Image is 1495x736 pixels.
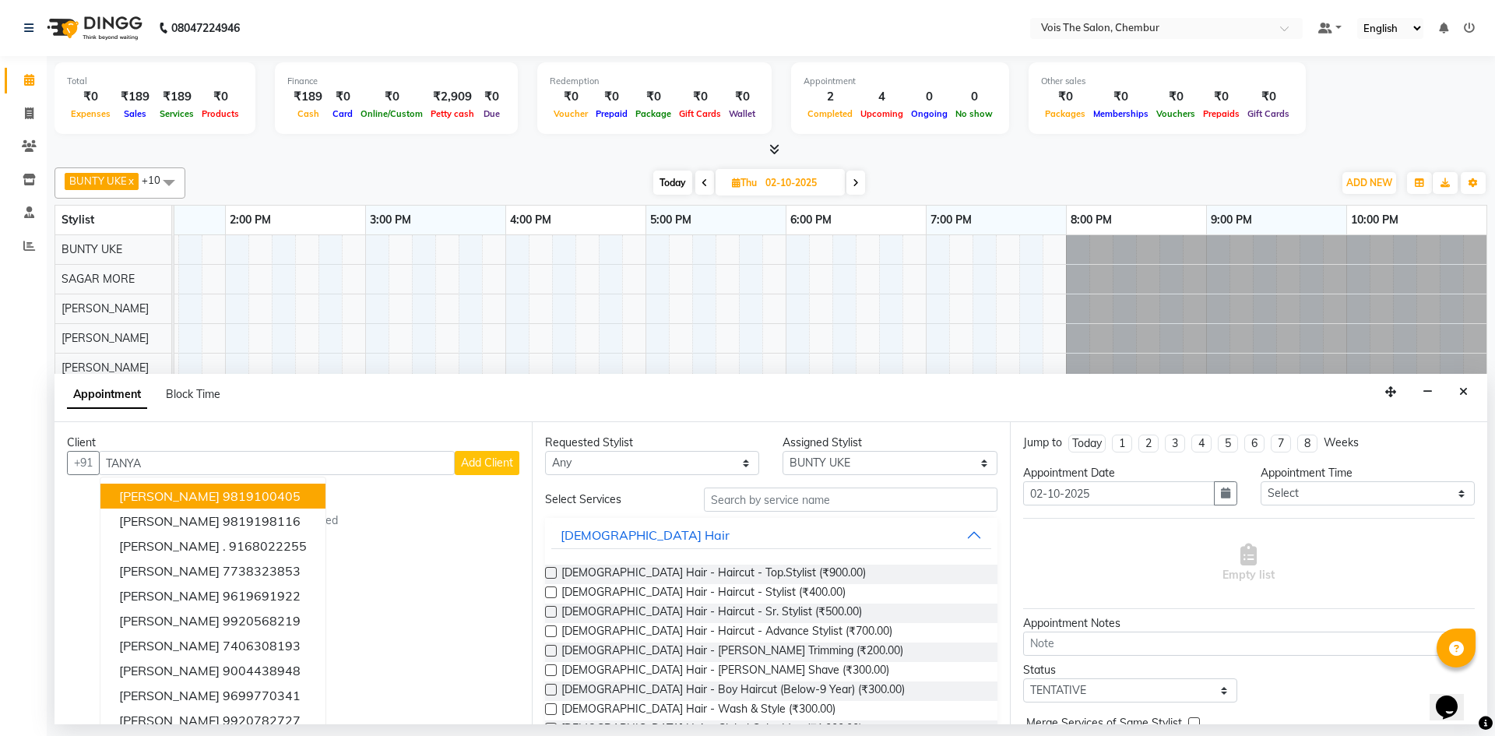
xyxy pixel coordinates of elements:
[62,272,135,286] span: SAGAR MORE
[1041,75,1293,88] div: Other sales
[550,108,592,119] span: Voucher
[675,108,725,119] span: Gift Cards
[907,108,952,119] span: Ongoing
[783,435,997,451] div: Assigned Stylist
[119,688,220,703] span: [PERSON_NAME]
[1243,88,1293,106] div: ₹0
[631,108,675,119] span: Package
[561,623,892,643] span: [DEMOGRAPHIC_DATA] Hair - Haircut - Advance Stylist (₹700.00)
[561,701,835,720] span: [DEMOGRAPHIC_DATA] Hair - Wash & Style (₹300.00)
[1191,435,1212,453] li: 4
[67,108,114,119] span: Expenses
[223,488,301,504] ngb-highlight: 9819100405
[427,88,478,106] div: ₹2,909
[1072,435,1102,452] div: Today
[62,301,149,315] span: [PERSON_NAME]
[62,331,149,345] span: [PERSON_NAME]
[1023,465,1237,481] div: Appointment Date
[1261,465,1475,481] div: Appointment Time
[114,88,156,106] div: ₹189
[857,108,907,119] span: Upcoming
[119,613,220,629] span: [PERSON_NAME]
[1218,435,1238,453] li: 5
[533,491,691,508] div: Select Services
[1026,715,1182,734] span: Merge Services of Same Stylist
[804,88,857,106] div: 2
[1342,172,1396,194] button: ADD NEW
[119,538,226,554] span: [PERSON_NAME] .
[1199,108,1243,119] span: Prepaids
[478,88,505,106] div: ₹0
[1243,108,1293,119] span: Gift Cards
[1023,662,1237,678] div: Status
[1452,380,1475,404] button: Close
[1152,88,1199,106] div: ₹0
[62,242,122,256] span: BUNTY UKE
[223,713,301,728] ngb-highlight: 9920782727
[287,88,329,106] div: ₹189
[653,171,692,195] span: Today
[1165,435,1185,453] li: 3
[1023,481,1215,505] input: yyyy-mm-dd
[229,538,307,554] ngb-highlight: 9168022255
[1347,209,1402,231] a: 10:00 PM
[156,108,198,119] span: Services
[761,171,839,195] input: 2025-10-02
[119,663,220,678] span: [PERSON_NAME]
[357,88,427,106] div: ₹0
[1112,435,1132,453] li: 1
[561,584,846,604] span: [DEMOGRAPHIC_DATA] Hair - Haircut - Stylist (₹400.00)
[1324,435,1359,451] div: Weeks
[329,108,357,119] span: Card
[171,6,240,50] b: 08047224946
[287,75,505,88] div: Finance
[1346,177,1392,188] span: ADD NEW
[561,662,889,681] span: [DEMOGRAPHIC_DATA] Hair - [PERSON_NAME] Shave (₹300.00)
[119,488,220,504] span: [PERSON_NAME]
[907,88,952,106] div: 0
[67,435,519,451] div: Client
[1138,435,1159,453] li: 2
[952,88,997,106] div: 0
[40,6,146,50] img: logo
[592,88,631,106] div: ₹0
[427,108,478,119] span: Petty cash
[1089,108,1152,119] span: Memberships
[127,174,134,187] a: x
[294,108,323,119] span: Cash
[67,381,147,409] span: Appointment
[1430,674,1479,720] iframe: chat widget
[120,108,150,119] span: Sales
[67,75,243,88] div: Total
[1297,435,1317,453] li: 8
[223,588,301,604] ngb-highlight: 9619691922
[455,451,519,475] button: Add Client
[1271,435,1291,453] li: 7
[592,108,631,119] span: Prepaid
[551,521,990,549] button: [DEMOGRAPHIC_DATA] Hair
[1067,209,1116,231] a: 8:00 PM
[550,75,759,88] div: Redemption
[1023,615,1475,632] div: Appointment Notes
[561,681,905,701] span: [DEMOGRAPHIC_DATA] Hair - Boy Haircut (Below-9 Year) (₹300.00)
[1244,435,1265,453] li: 6
[62,361,149,375] span: [PERSON_NAME]
[119,513,220,529] span: [PERSON_NAME]
[1041,108,1089,119] span: Packages
[119,713,220,728] span: [PERSON_NAME]
[69,174,127,187] span: BUNTY UKE
[927,209,976,231] a: 7:00 PM
[728,177,761,188] span: Thu
[67,88,114,106] div: ₹0
[223,688,301,703] ngb-highlight: 9699770341
[786,209,835,231] a: 6:00 PM
[675,88,725,106] div: ₹0
[357,108,427,119] span: Online/Custom
[223,613,301,629] ngb-highlight: 9920568219
[480,108,504,119] span: Due
[156,88,198,106] div: ₹189
[857,88,907,106] div: 4
[119,638,220,653] span: [PERSON_NAME]
[1023,435,1062,451] div: Jump to
[561,565,866,584] span: [DEMOGRAPHIC_DATA] Hair - Haircut - Top.Stylist (₹900.00)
